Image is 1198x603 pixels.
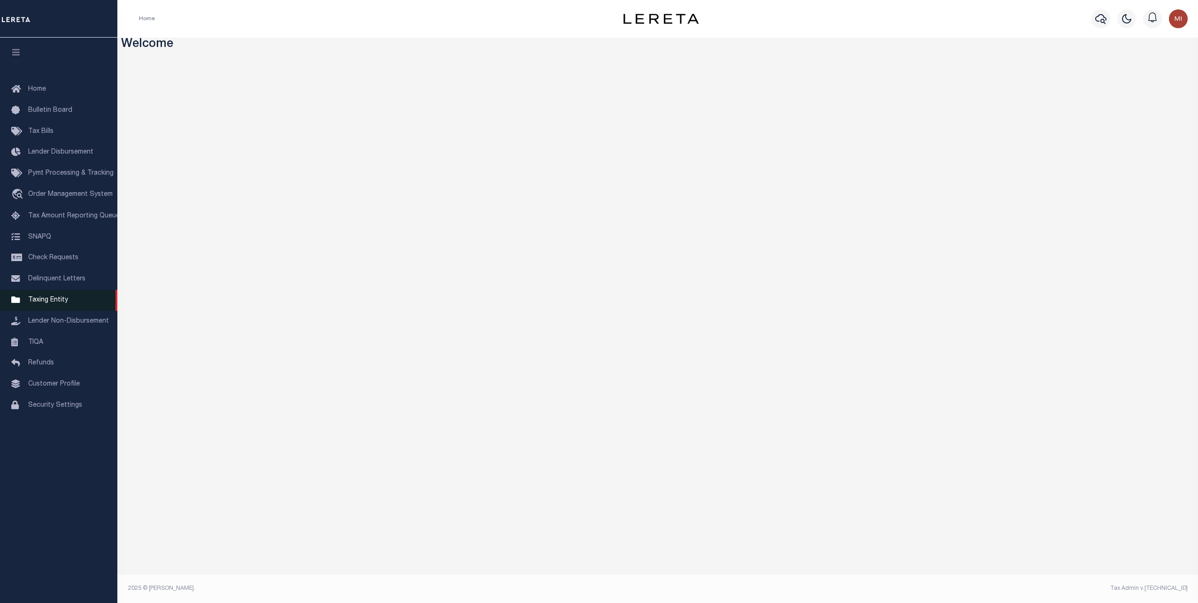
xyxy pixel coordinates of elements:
span: Lender Disbursement [28,149,93,155]
span: SNAPQ [28,233,51,240]
span: Bulletin Board [28,107,72,114]
div: 2025 © [PERSON_NAME]. [121,584,658,593]
span: Order Management System [28,191,113,198]
li: Home [139,15,155,23]
span: Home [28,86,46,93]
div: Tax Admin v.[TECHNICAL_ID] [665,584,1188,593]
span: Delinquent Letters [28,276,85,282]
i: travel_explore [11,189,26,201]
h3: Welcome [121,38,1195,52]
span: Refunds [28,360,54,366]
span: Taxing Entity [28,297,68,303]
img: logo-dark.svg [623,14,699,24]
span: Customer Profile [28,381,80,387]
span: Tax Amount Reporting Queue [28,213,120,219]
span: Pymt Processing & Tracking [28,170,114,177]
span: Security Settings [28,402,82,409]
span: Tax Bills [28,128,54,135]
span: TIQA [28,339,43,345]
img: svg+xml;base64,PHN2ZyB4bWxucz0iaHR0cDovL3d3dy53My5vcmcvMjAwMC9zdmciIHBvaW50ZXItZXZlbnRzPSJub25lIi... [1169,9,1188,28]
span: Lender Non-Disbursement [28,318,109,325]
span: Check Requests [28,255,78,261]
